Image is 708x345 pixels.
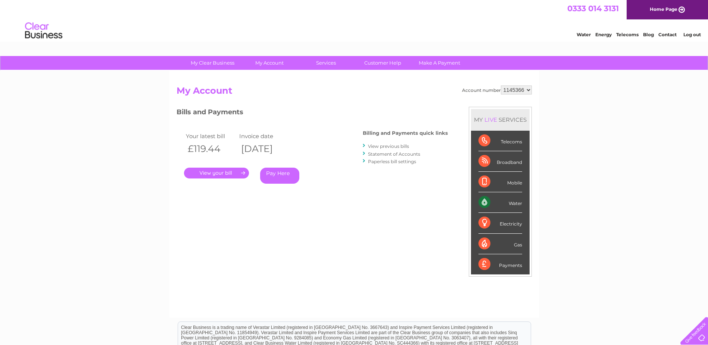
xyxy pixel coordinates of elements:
[368,151,420,157] a: Statement of Accounts
[567,4,619,13] a: 0333 014 3131
[471,109,530,130] div: MY SERVICES
[25,19,63,42] img: logo.png
[368,143,409,149] a: View previous bills
[260,168,299,184] a: Pay Here
[658,32,677,37] a: Contact
[478,254,522,274] div: Payments
[184,168,249,178] a: .
[352,56,414,70] a: Customer Help
[177,107,448,120] h3: Bills and Payments
[595,32,612,37] a: Energy
[184,141,238,156] th: £119.44
[178,4,531,36] div: Clear Business is a trading name of Verastar Limited (registered in [GEOGRAPHIC_DATA] No. 3667643...
[478,172,522,192] div: Mobile
[363,130,448,136] h4: Billing and Payments quick links
[237,141,291,156] th: [DATE]
[478,213,522,233] div: Electricity
[238,56,300,70] a: My Account
[478,192,522,213] div: Water
[478,151,522,172] div: Broadband
[177,86,532,100] h2: My Account
[182,56,243,70] a: My Clear Business
[478,234,522,254] div: Gas
[478,131,522,151] div: Telecoms
[368,159,416,164] a: Paperless bill settings
[409,56,470,70] a: Make A Payment
[237,131,291,141] td: Invoice date
[483,116,499,123] div: LIVE
[295,56,357,70] a: Services
[184,131,238,141] td: Your latest bill
[462,86,532,94] div: Account number
[683,32,701,37] a: Log out
[616,32,639,37] a: Telecoms
[577,32,591,37] a: Water
[643,32,654,37] a: Blog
